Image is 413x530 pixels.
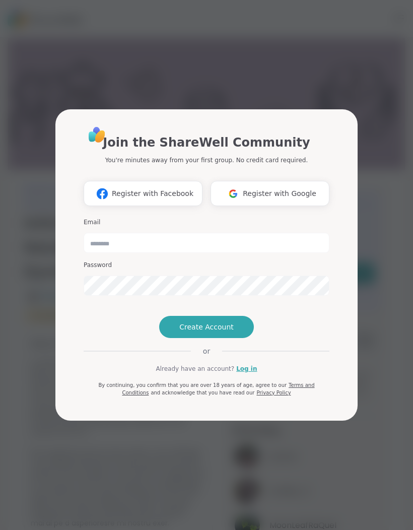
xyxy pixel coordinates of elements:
[224,184,243,203] img: ShareWell Logomark
[112,188,193,199] span: Register with Facebook
[156,364,234,373] span: Already have an account?
[159,316,254,338] button: Create Account
[98,382,287,388] span: By continuing, you confirm that you are over 18 years of age, agree to our
[84,261,329,270] h3: Password
[243,188,316,199] span: Register with Google
[86,123,108,146] img: ShareWell Logo
[84,218,329,227] h3: Email
[191,346,222,356] span: or
[84,181,202,206] button: Register with Facebook
[151,390,254,395] span: and acknowledge that you have read our
[103,134,310,152] h1: Join the ShareWell Community
[93,184,112,203] img: ShareWell Logomark
[211,181,329,206] button: Register with Google
[105,156,308,165] p: You're minutes away from your first group. No credit card required.
[179,322,234,332] span: Create Account
[122,382,314,395] a: Terms and Conditions
[256,390,291,395] a: Privacy Policy
[236,364,257,373] a: Log in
